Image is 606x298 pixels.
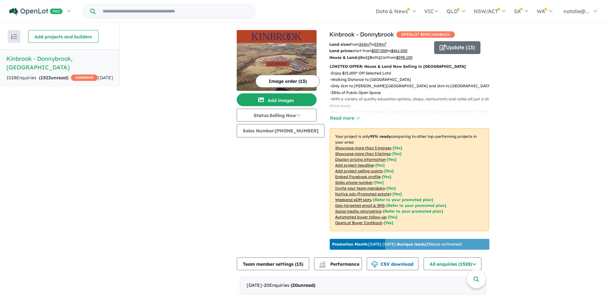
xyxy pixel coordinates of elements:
p: from [329,41,429,48]
button: Update (13) [434,41,480,54]
span: 1523 [41,75,51,81]
button: Status:Selling Now [237,109,317,122]
button: Image order (13) [256,75,320,88]
button: Add projects and builders [28,30,98,43]
button: Team member settings (13) [237,257,309,270]
input: Try estate name, suburb, builder or developer [97,4,254,18]
p: - With a variety of quality education options, shops, restaurants and cafes all just a short driv... [330,96,494,109]
span: [ Yes ] [384,169,394,173]
span: [Refer to your promoted plan] [386,203,446,208]
u: Social media retargeting [335,209,381,214]
span: [ Yes ] [392,151,402,156]
button: CSV download [367,257,418,270]
u: $ 461,000 [391,48,407,53]
u: 4 [358,55,360,60]
p: Bed Bath Car from [329,54,429,61]
b: 95 % ready [370,134,391,139]
span: [ Yes ] [382,174,391,179]
span: CASHBACK [71,74,98,81]
div: [DATE] [240,277,486,294]
u: 1 [379,55,380,60]
strong: ( unread) [39,75,68,81]
button: Add images [237,93,317,106]
b: House & Land: [329,55,358,60]
span: [Refer to your promoted plan] [373,197,433,202]
span: [ Yes ] [387,157,396,162]
u: $ 337,000 [372,48,387,53]
span: - 20 Enquir ies [262,282,315,288]
p: LIMITED OFFER: House & Land Now Selling in [GEOGRAPHIC_DATA] [330,63,489,70]
b: 8 unique leads [397,242,425,247]
u: Weekend eDM slots [335,197,372,202]
span: [Refer to your promoted plan] [383,209,443,214]
b: Land prices [329,48,352,53]
u: Sales phone number [335,180,373,185]
p: start from [329,48,429,54]
img: sort.svg [11,34,17,39]
img: Kinbrook - Donnybrook Logo [239,33,314,40]
span: [ Yes ] [375,163,385,168]
button: Performance [314,257,362,270]
button: Read more [330,114,360,122]
u: 559 m [374,42,386,47]
u: Embed Facebook profile [335,174,380,179]
span: 20 [292,282,298,288]
span: [DATE] [98,75,113,81]
span: [ Yes ] [374,180,384,185]
p: Your project is only comparing to other top-performing projects in your area: - - - - - - - - - -... [330,128,489,231]
div: 1528 Enquir ies [6,74,98,82]
p: - Only 1km to [PERSON_NAME][GEOGRAPHIC_DATA] and 1km to [GEOGRAPHIC_DATA] [330,83,494,89]
span: [Yes] [384,220,393,225]
img: Kinbrook - Donnybrook [237,43,317,91]
span: [Yes] [388,215,397,219]
u: Showcase more than 3 images [335,145,391,150]
u: Native ads (Promoted estate) [335,192,391,196]
img: line-chart.svg [319,261,325,265]
img: bar-chart.svg [319,263,326,267]
sup: 2 [369,42,371,45]
span: [ Yes ] [393,145,402,150]
b: Promotion Month: [332,242,368,247]
u: 2 [367,55,370,60]
u: OpenLot Buyer Cashback [335,220,382,225]
p: - Surrounding by Laffan Reserve, parks, bike tracks and next to the [PERSON_NAME][GEOGRAPHIC_DATA] [330,109,494,122]
u: $ 598,100 [396,55,412,60]
span: to [387,48,407,53]
strong: ( unread) [291,282,315,288]
u: Showcase more than 3 listings [335,151,391,156]
b: Land sizes [329,42,350,47]
a: Kinbrook - Donnybrook [329,31,394,38]
sup: 2 [385,42,386,45]
span: [Yes] [393,192,402,196]
span: Performance [320,261,359,267]
span: 13 [296,261,302,267]
p: - 33Ha of Public Open Space [330,90,494,96]
img: download icon [372,261,378,268]
u: Add project selling-points [335,169,383,173]
p: - Walking Distance to [GEOGRAPHIC_DATA] [330,76,494,83]
u: Automated buyer follow-up [335,215,387,219]
u: Display pricing information [335,157,386,162]
a: Kinbrook - Donnybrook LogoKinbrook - Donnybrook [237,30,317,91]
button: Sales Number:[PHONE_NUMBER] [237,124,325,137]
u: Add project headline [335,163,374,168]
u: 263 m [359,42,371,47]
span: natalie@... [564,8,589,14]
h5: Kinbrook - Donnybrook , [GEOGRAPHIC_DATA] [6,54,113,72]
img: Openlot PRO Logo White [9,8,63,16]
span: OPENLOT $ 200 CASHBACK [396,31,455,38]
button: All enquiries (1528) [424,257,481,270]
p: - Enjoy $15,000* Off Selected Lots! [330,70,494,76]
span: [ Yes ] [387,186,396,191]
u: Geo-targeted email & SMS [335,203,385,208]
span: to [371,42,386,47]
u: Invite your team members [335,186,385,191]
p: [DATE] - [DATE] - ( 23 leads estimated) [332,241,462,247]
